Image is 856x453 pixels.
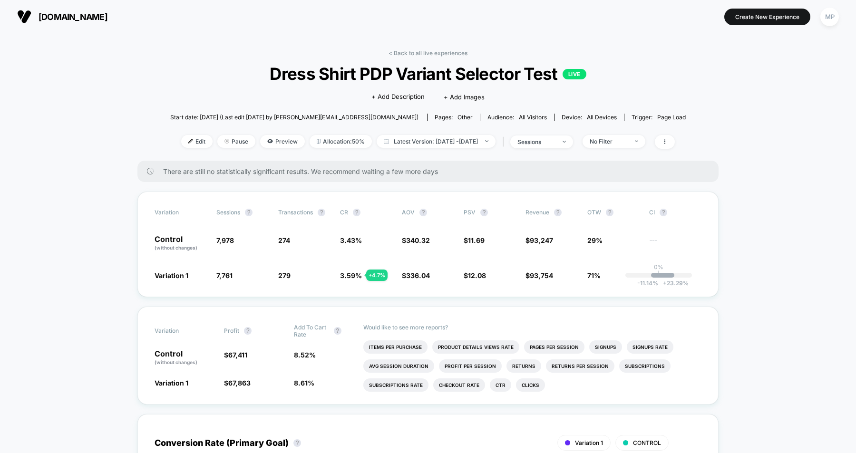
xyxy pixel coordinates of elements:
[363,359,434,373] li: Avg Session Duration
[170,114,418,121] span: Start date: [DATE] (Last edit [DATE] by [PERSON_NAME][EMAIL_ADDRESS][DOMAIN_NAME])
[294,351,316,359] span: 8.52 %
[589,340,622,354] li: Signups
[435,114,473,121] div: Pages:
[663,280,667,287] span: +
[563,69,586,79] p: LIVE
[464,209,476,216] span: PSV
[224,139,229,144] img: end
[340,236,362,244] span: 3.43 %
[155,271,188,280] span: Variation 1
[278,236,290,244] span: 274
[658,280,689,287] span: 23.29 %
[318,209,325,216] button: ?
[363,324,701,331] p: Would like to see more reports?
[224,379,251,387] span: $
[244,327,252,335] button: ?
[606,209,613,216] button: ?
[163,167,700,175] span: There are still no statistically significant results. We recommend waiting a few more days
[278,271,291,280] span: 279
[432,340,519,354] li: Product Details Views Rate
[660,209,667,216] button: ?
[635,140,638,142] img: end
[216,236,234,244] span: 7,978
[487,114,547,121] div: Audience:
[310,135,372,148] span: Allocation: 50%
[654,263,663,270] p: 0%
[658,270,660,278] p: |
[228,351,247,359] span: 67,411
[340,271,362,280] span: 3.59 %
[632,114,686,121] div: Trigger:
[402,209,415,216] span: AOV
[525,271,553,280] span: $
[402,271,430,280] span: $
[657,114,686,121] span: Page Load
[587,209,640,216] span: OTW
[524,340,584,354] li: Pages Per Session
[554,209,562,216] button: ?
[39,12,107,22] span: [DOMAIN_NAME]
[468,236,485,244] span: 11.69
[457,114,473,121] span: other
[155,209,207,216] span: Variation
[820,8,839,26] div: MP
[637,280,658,287] span: -11.14 %
[530,236,553,244] span: 93,247
[464,236,485,244] span: $
[155,324,207,338] span: Variation
[366,270,388,281] div: + 4.7 %
[817,7,842,27] button: MP
[224,327,239,334] span: Profit
[530,271,553,280] span: 93,754
[649,209,701,216] span: CI
[519,114,547,121] span: All Visitors
[619,359,671,373] li: Subscriptions
[525,209,549,216] span: Revenue
[317,139,321,144] img: rebalance
[14,9,110,24] button: [DOMAIN_NAME]
[587,236,603,244] span: 29%
[17,10,31,24] img: Visually logo
[516,378,545,392] li: Clicks
[406,271,430,280] span: 336.04
[525,236,553,244] span: $
[490,378,511,392] li: Ctr
[371,92,425,102] span: + Add Description
[402,236,430,244] span: $
[468,271,486,280] span: 12.08
[260,135,305,148] span: Preview
[563,141,566,143] img: end
[155,359,197,365] span: (without changes)
[554,114,624,121] span: Device:
[724,9,810,25] button: Create New Experience
[155,235,207,251] p: Control
[590,138,628,145] div: No Filter
[546,359,614,373] li: Returns Per Session
[334,327,341,335] button: ?
[181,135,213,148] span: Edit
[389,49,467,57] a: < Back to all live experiences
[485,140,488,142] img: end
[228,379,251,387] span: 67,863
[433,378,485,392] li: Checkout Rate
[216,271,233,280] span: 7,761
[587,114,617,121] span: all devices
[340,209,348,216] span: CR
[217,135,255,148] span: Pause
[444,93,485,101] span: + Add Images
[363,340,428,354] li: Items Per Purchase
[649,238,701,251] span: ---
[633,439,661,446] span: CONTROL
[439,359,502,373] li: Profit Per Session
[363,378,428,392] li: Subscriptions Rate
[216,209,240,216] span: Sessions
[575,439,603,446] span: Variation 1
[294,379,314,387] span: 8.61 %
[278,209,313,216] span: Transactions
[406,236,430,244] span: 340.32
[464,271,486,280] span: $
[294,324,329,338] span: Add To Cart Rate
[384,139,389,144] img: calendar
[155,350,214,366] p: Control
[500,135,510,149] span: |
